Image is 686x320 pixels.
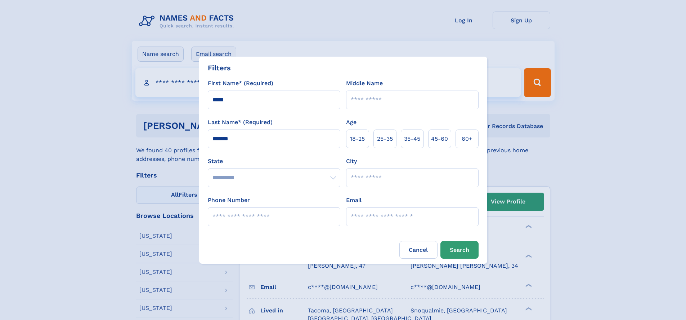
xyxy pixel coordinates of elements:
label: Email [346,196,362,205]
label: City [346,157,357,166]
span: 60+ [462,135,472,143]
label: First Name* (Required) [208,79,273,88]
span: 25‑35 [377,135,393,143]
div: Filters [208,62,231,73]
label: Phone Number [208,196,250,205]
span: 18‑25 [350,135,365,143]
button: Search [440,241,479,259]
label: Last Name* (Required) [208,118,273,127]
label: Age [346,118,357,127]
label: State [208,157,340,166]
span: 35‑45 [404,135,420,143]
label: Cancel [399,241,438,259]
span: 45‑60 [431,135,448,143]
label: Middle Name [346,79,383,88]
